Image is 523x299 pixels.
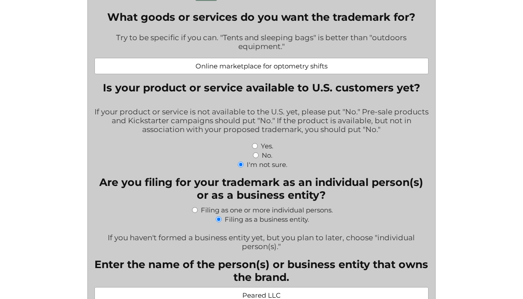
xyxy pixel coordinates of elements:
[94,176,429,201] legend: Are you filing for your trademark as an individual person(s) or as a business entity?
[94,102,429,141] div: If your product or service is not available to the U.S. yet, please put "No." Pre-sale products a...
[201,206,333,214] label: Filing as one or more individual persons.
[94,227,429,251] div: If you haven't formed a business entity yet, but you plan to later, choose "individual person(s)."
[225,215,309,223] label: Filing as a business entity.
[94,27,429,58] div: Try to be specific if you can. "Tents and sleeping bags" is better than "outdoors equipment."
[262,151,272,159] label: No.
[94,58,429,74] input: Examples: Pet leashes; Healthcare consulting; Web-based accounting software
[261,142,273,150] label: Yes.
[103,81,420,94] legend: Is your product or service available to U.S. customers yet?
[94,258,429,284] label: Enter the name of the person(s) or business entity that owns the brand.
[247,160,287,169] label: I'm not sure.
[94,11,429,23] label: What goods or services do you want the trademark for?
